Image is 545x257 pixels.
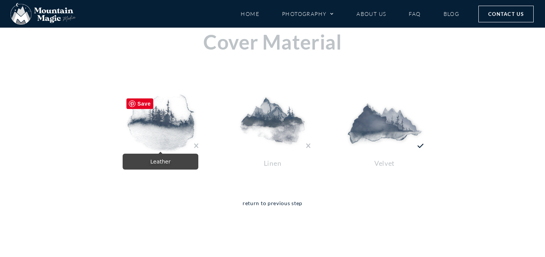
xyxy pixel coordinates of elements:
[409,7,420,20] a: FAQ
[357,7,386,20] a: About Us
[488,10,524,18] span: Contact Us
[115,157,206,169] p: Leather
[241,7,259,20] a: Home
[282,7,334,20] a: Photography
[126,98,153,109] span: Save
[227,157,318,169] p: Linen
[241,7,459,20] nav: Menu
[478,6,534,22] a: Contact Us
[243,199,302,218] a: return to previous step
[11,3,76,25] img: Mountain Magic Media photography logo Crested Butte Photographer
[444,7,459,20] a: Blog
[339,157,430,169] p: Velvet
[45,31,500,53] h2: Cover Material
